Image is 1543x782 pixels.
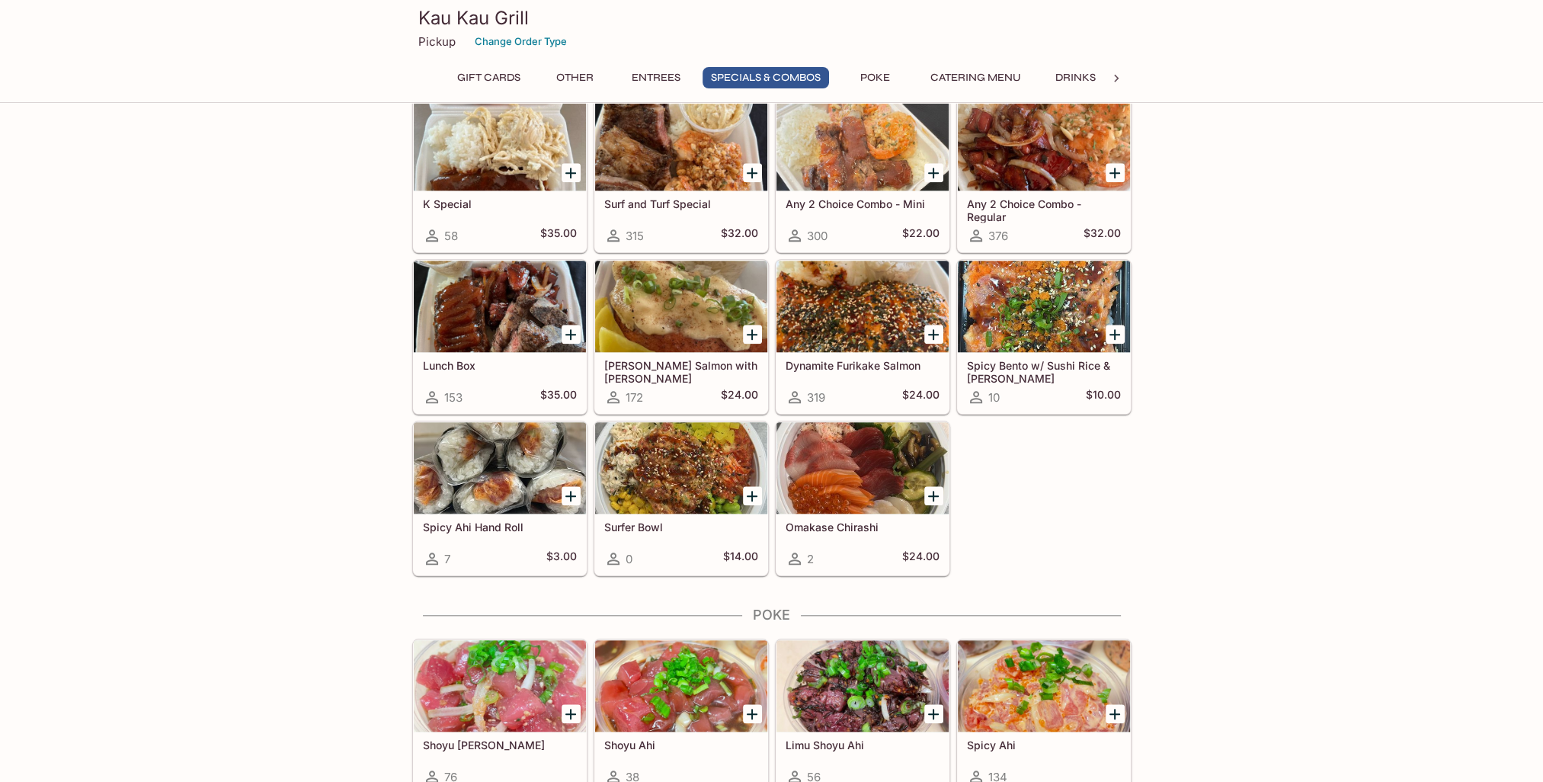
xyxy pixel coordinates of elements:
button: Add Shoyu Ahi [743,704,762,723]
button: Gift Cards [449,67,529,88]
h5: Surf and Turf Special [604,197,758,210]
h5: Spicy Bento w/ Sushi Rice & [PERSON_NAME] [967,359,1121,384]
a: Surf and Turf Special315$32.00 [594,98,768,252]
h5: Spicy Ahi Hand Roll [423,521,577,534]
h5: [PERSON_NAME] Salmon with [PERSON_NAME] [604,359,758,384]
h5: $32.00 [1084,226,1121,245]
div: Surf and Turf Special [595,99,767,191]
h5: Spicy Ahi [967,739,1121,752]
h5: $3.00 [546,550,577,568]
span: 319 [807,390,825,405]
button: Drinks [1042,67,1110,88]
div: Any 2 Choice Combo - Regular [958,99,1130,191]
button: Poke [841,67,910,88]
div: Ora King Salmon with Aburi Garlic Mayo [595,261,767,352]
h5: K Special [423,197,577,210]
span: 376 [988,229,1008,243]
button: Add Shoyu Ginger Ahi [562,704,581,723]
h5: $22.00 [902,226,940,245]
button: Catering Menu [922,67,1029,88]
h5: Shoyu Ahi [604,739,758,752]
h5: Any 2 Choice Combo - Regular [967,197,1121,223]
div: Surfer Bowl [595,422,767,514]
a: Any 2 Choice Combo - Regular376$32.00 [957,98,1131,252]
div: Any 2 Choice Combo - Mini [776,99,949,191]
button: Specials & Combos [703,67,829,88]
h5: $14.00 [723,550,758,568]
div: Spicy Ahi [958,640,1130,732]
a: Any 2 Choice Combo - Mini300$22.00 [776,98,949,252]
button: Add Spicy Bento w/ Sushi Rice & Nori [1106,325,1125,344]
h5: Any 2 Choice Combo - Mini [786,197,940,210]
h3: Kau Kau Grill [418,6,1125,30]
span: 300 [807,229,828,243]
h5: $10.00 [1086,388,1121,406]
h5: Shoyu [PERSON_NAME] [423,739,577,752]
a: Spicy Bento w/ Sushi Rice & [PERSON_NAME]10$10.00 [957,260,1131,414]
a: K Special58$35.00 [413,98,587,252]
div: Dynamite Furikake Salmon [776,261,949,352]
span: 2 [807,552,814,566]
button: Add Omakase Chirashi [924,486,943,505]
div: Lunch Box [414,261,586,352]
span: 315 [626,229,644,243]
div: K Special [414,99,586,191]
h4: Poke [412,607,1132,623]
h5: Lunch Box [423,359,577,372]
div: Omakase Chirashi [776,422,949,514]
h5: Limu Shoyu Ahi [786,739,940,752]
h5: Dynamite Furikake Salmon [786,359,940,372]
button: Add Ora King Salmon with Aburi Garlic Mayo [743,325,762,344]
p: Pickup [418,34,456,49]
button: Add Spicy Ahi Hand Roll [562,486,581,505]
div: Spicy Ahi Hand Roll [414,422,586,514]
a: Dynamite Furikake Salmon319$24.00 [776,260,949,414]
span: 58 [444,229,458,243]
button: Entrees [622,67,690,88]
h5: $35.00 [540,226,577,245]
button: Add Surfer Bowl [743,486,762,505]
button: Change Order Type [468,30,574,53]
h5: Omakase Chirashi [786,521,940,534]
span: 10 [988,390,1000,405]
button: Add Lunch Box [562,325,581,344]
div: Spicy Bento w/ Sushi Rice & Nori [958,261,1130,352]
button: Add Spicy Ahi [1106,704,1125,723]
button: Add Any 2 Choice Combo - Regular [1106,163,1125,182]
div: Limu Shoyu Ahi [776,640,949,732]
button: Add Limu Shoyu Ahi [924,704,943,723]
span: 7 [444,552,450,566]
h5: $24.00 [902,388,940,406]
span: 0 [626,552,632,566]
a: Lunch Box153$35.00 [413,260,587,414]
h5: $35.00 [540,388,577,406]
h5: Surfer Bowl [604,521,758,534]
span: 153 [444,390,463,405]
a: Omakase Chirashi2$24.00 [776,421,949,575]
h5: $32.00 [721,226,758,245]
button: Add Dynamite Furikake Salmon [924,325,943,344]
div: Shoyu Ginger Ahi [414,640,586,732]
span: 172 [626,390,643,405]
button: Other [541,67,610,88]
div: Shoyu Ahi [595,640,767,732]
button: Add Surf and Turf Special [743,163,762,182]
button: Add K Special [562,163,581,182]
a: Surfer Bowl0$14.00 [594,421,768,575]
a: [PERSON_NAME] Salmon with [PERSON_NAME]172$24.00 [594,260,768,414]
button: Add Any 2 Choice Combo - Mini [924,163,943,182]
a: Spicy Ahi Hand Roll7$3.00 [413,421,587,575]
h5: $24.00 [721,388,758,406]
h5: $24.00 [902,550,940,568]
